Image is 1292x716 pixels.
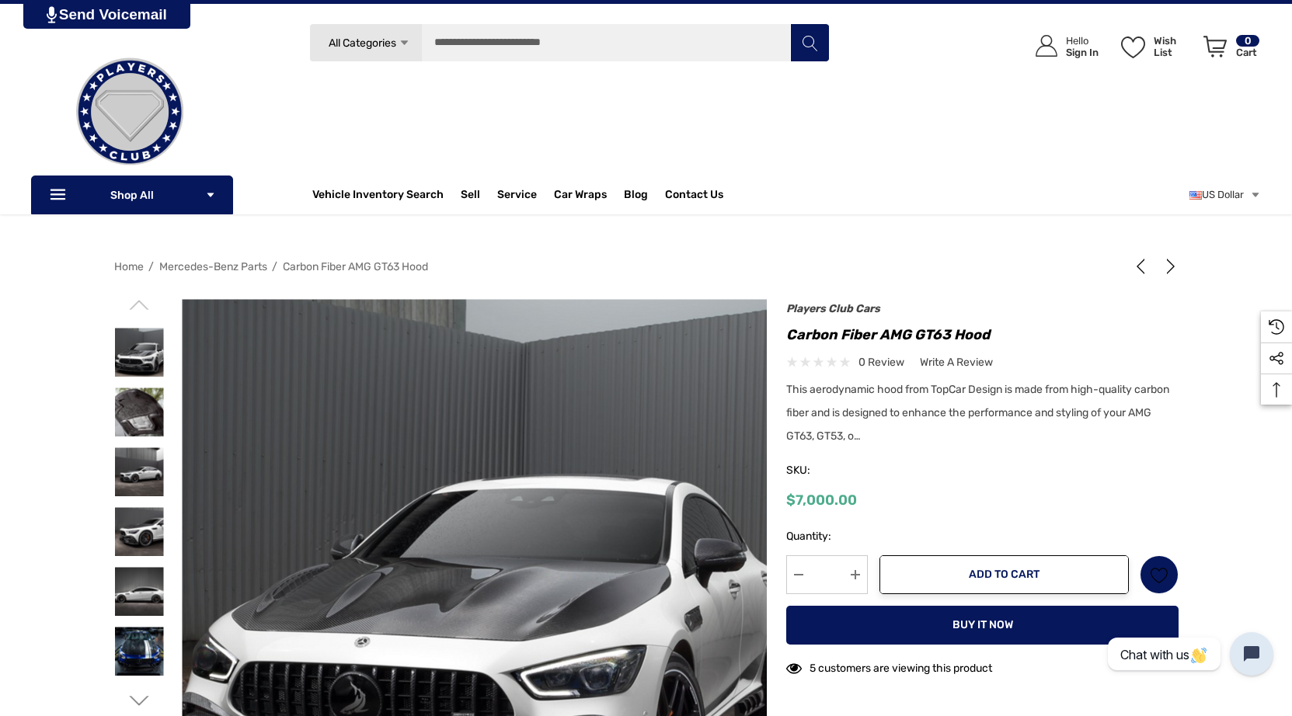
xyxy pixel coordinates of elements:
svg: Go to slide 5 of 5 [129,295,148,315]
button: Search [790,23,829,62]
svg: Icon Arrow Down [205,189,216,200]
a: All Categories Icon Arrow Down Icon Arrow Up [309,23,422,62]
a: Write a Review [920,353,993,372]
a: USD [1189,179,1261,210]
svg: Wish List [1121,36,1145,58]
a: Vehicle Inventory Search [312,188,444,205]
img: Carbon Fiber AMG GT63 Hood [115,567,164,616]
img: Carbon Fiber AMG GT63 Hood [115,507,164,556]
svg: Top [1261,382,1292,398]
span: This aerodynamic hood from TopCar Design is made from high-quality carbon fiber and is designed t... [786,383,1169,443]
a: Sign in [1018,19,1106,73]
label: Quantity: [786,527,868,546]
p: Shop All [31,176,233,214]
img: PjwhLS0gR2VuZXJhdG9yOiBHcmF2aXQuaW8gLS0+PHN2ZyB4bWxucz0iaHR0cDovL3d3dy53My5vcmcvMjAwMC9zdmciIHhtb... [47,6,57,23]
span: Car Wraps [554,188,607,205]
span: Sell [461,188,480,205]
a: Contact Us [665,188,723,205]
a: Service [497,188,537,205]
svg: Review Your Cart [1203,36,1227,57]
p: Cart [1236,47,1259,58]
a: Carbon Fiber AMG GT63 Hood [283,260,428,273]
svg: Icon User Account [1036,35,1057,57]
p: Sign In [1066,47,1099,58]
img: Carbon Fiber AMG GT63 Hood [115,388,164,436]
svg: Icon Arrow Down [399,37,410,49]
nav: Breadcrumb [114,253,1179,280]
a: Car Wraps [554,179,624,210]
a: Mercedes-Benz Parts [159,260,267,273]
a: Wish List [1140,555,1179,594]
span: $7,000.00 [786,492,857,509]
svg: Recently Viewed [1269,319,1284,335]
a: Wish List Wish List [1114,19,1196,73]
img: AMG GT63 Carbon Fiber Hood [115,627,164,676]
svg: Wish List [1150,566,1168,584]
svg: Go to slide 2 of 5 [129,691,148,711]
span: All Categories [329,36,396,50]
p: Wish List [1154,35,1195,58]
a: Players Club Cars [786,302,880,315]
span: SKU: [786,460,864,481]
span: Write a Review [920,356,993,370]
button: Buy it now [786,606,1179,645]
h1: Carbon Fiber AMG GT63 Hood [786,322,1179,347]
a: Previous [1133,259,1154,274]
svg: Icon Line [48,186,71,204]
img: Players Club | Cars For Sale [52,34,207,189]
button: Add to Cart [879,555,1129,594]
p: 0 [1236,35,1259,47]
a: Home [114,260,144,273]
svg: Social Media [1269,351,1284,367]
a: Cart with 0 items [1196,19,1261,80]
img: Carbon Fiber AMG GT63 Hood [115,328,164,377]
a: Blog [624,188,648,205]
a: Next [1157,259,1179,274]
p: Hello [1066,35,1099,47]
a: Sell [461,179,497,210]
img: Carbon Fiber AMG GT63 Hood [115,447,164,496]
span: 0 review [858,353,904,372]
div: 5 customers are viewing this product [786,654,992,678]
